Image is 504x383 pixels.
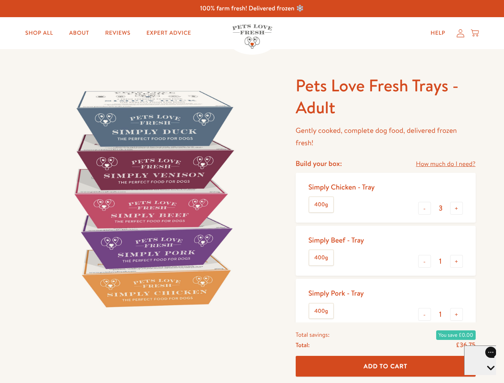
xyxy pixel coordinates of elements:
[450,308,463,321] button: +
[99,25,136,41] a: Reviews
[436,330,476,340] span: You save £0.00
[296,356,476,377] button: Add To Cart
[296,330,330,340] span: Total savings:
[416,159,475,170] a: How much do I need?
[418,255,431,268] button: -
[308,288,364,298] div: Simply Pork - Tray
[450,255,463,268] button: +
[464,345,496,375] iframe: Gorgias live chat messenger
[296,159,342,168] h4: Build your box:
[309,304,333,319] label: 400g
[296,340,310,350] span: Total:
[309,250,333,265] label: 400g
[456,341,475,349] span: £36.75
[418,202,431,215] button: -
[450,202,463,215] button: +
[232,24,272,49] img: Pets Love Fresh
[296,124,476,149] p: Gently cooked, complete dog food, delivered frozen fresh!
[309,197,333,212] label: 400g
[63,25,95,41] a: About
[140,25,198,41] a: Expert Advice
[29,75,277,322] img: Pets Love Fresh Trays - Adult
[424,25,452,41] a: Help
[364,362,407,370] span: Add To Cart
[418,308,431,321] button: -
[308,235,364,245] div: Simply Beef - Tray
[308,182,375,191] div: Simply Chicken - Tray
[296,75,476,118] h1: Pets Love Fresh Trays - Adult
[19,25,59,41] a: Shop All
